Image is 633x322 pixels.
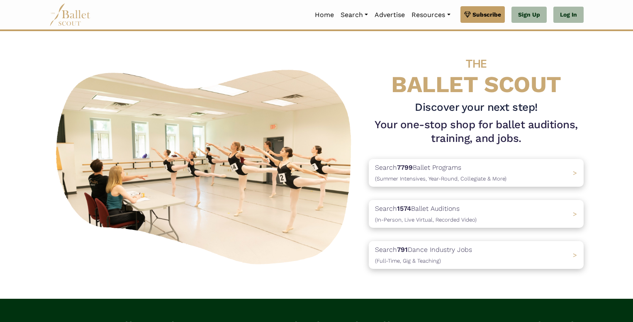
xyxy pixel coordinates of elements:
span: (Summer Intensives, Year-Round, Collegiate & More) [375,176,506,182]
a: Home [312,6,337,24]
a: Resources [408,6,453,24]
b: 1574 [397,205,411,212]
span: (Full-Time, Gig & Teaching) [375,258,441,264]
a: Subscribe [460,6,505,23]
h1: Your one-stop shop for ballet auditions, training, and jobs. [369,118,584,146]
img: gem.svg [464,10,471,19]
h3: Discover your next step! [369,100,584,115]
p: Search Ballet Programs [375,162,506,183]
a: Sign Up [511,7,547,23]
a: Advertise [371,6,408,24]
span: > [573,210,577,218]
span: > [573,251,577,259]
p: Search Ballet Auditions [375,203,477,224]
img: A group of ballerinas talking to each other in a ballet studio [49,61,362,269]
p: Search Dance Industry Jobs [375,244,472,266]
b: 7799 [397,163,413,171]
a: Search7799Ballet Programs(Summer Intensives, Year-Round, Collegiate & More)> [369,159,584,187]
span: THE [466,57,487,71]
span: Subscribe [472,10,501,19]
h4: BALLET SCOUT [369,48,584,97]
span: (In-Person, Live Virtual, Recorded Video) [375,217,477,223]
a: Search [337,6,371,24]
span: > [573,169,577,177]
a: Search1574Ballet Auditions(In-Person, Live Virtual, Recorded Video) > [369,200,584,228]
a: Log In [553,7,584,23]
a: Search791Dance Industry Jobs(Full-Time, Gig & Teaching) > [369,241,584,269]
b: 791 [397,246,408,254]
